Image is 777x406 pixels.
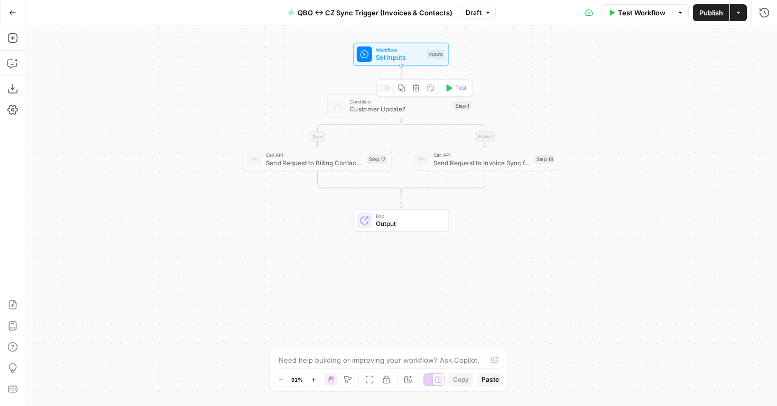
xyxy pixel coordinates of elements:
[602,4,672,21] button: Test Workflow
[466,8,482,17] span: Draft
[349,98,450,105] span: Condition
[385,63,418,73] div: Copy step
[327,43,476,65] div: WorkflowSet InputsInputs
[298,7,452,18] span: QBO <-> CZ Sync Trigger (Invoices & Contacts)
[461,6,496,20] button: Draft
[433,151,531,158] span: Call API
[693,4,729,21] button: Publish
[618,7,665,18] span: Test Workflow
[367,155,387,164] div: Step 17
[427,50,445,58] div: Inputs
[376,46,423,53] span: Workflow
[318,171,401,193] g: Edge from step_17 to step_1-conditional-end
[376,53,423,62] span: Set Inputs
[376,219,441,229] span: Output
[449,373,473,386] button: Copy
[327,209,476,232] div: EndOutput
[477,373,503,386] button: Paste
[291,375,303,384] span: 91%
[455,84,467,92] span: Test
[349,105,450,114] span: Customer Update?
[433,158,531,167] span: Send Request to Invoice Sync for Select Partners (CZ -> QB)
[454,101,471,110] div: Step 1
[401,117,486,147] g: Edge from step_1 to step_18
[699,7,723,18] span: Publish
[482,375,499,384] span: Paste
[266,151,364,158] span: Call API
[535,155,555,164] div: Step 18
[400,191,402,208] g: Edge from step_1-conditional-end to end
[441,82,470,95] button: Test
[327,95,476,117] div: ConditionCustomer Update?Step 1Test
[266,158,364,167] span: Send Request to Billing Contacts Update Workflow v2.0 (CZ <> QB)
[243,148,392,171] div: Call APISend Request to Billing Contacts Update Workflow v2.0 (CZ <> QB)Step 17
[376,212,441,220] span: End
[282,4,459,21] button: QBO <-> CZ Sync Trigger (Invoices & Contacts)
[401,171,485,193] g: Edge from step_18 to step_1-conditional-end
[453,375,469,384] span: Copy
[411,148,559,171] div: Call APISend Request to Invoice Sync for Select Partners (CZ -> QB)Step 18
[316,117,401,147] g: Edge from step_1 to step_17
